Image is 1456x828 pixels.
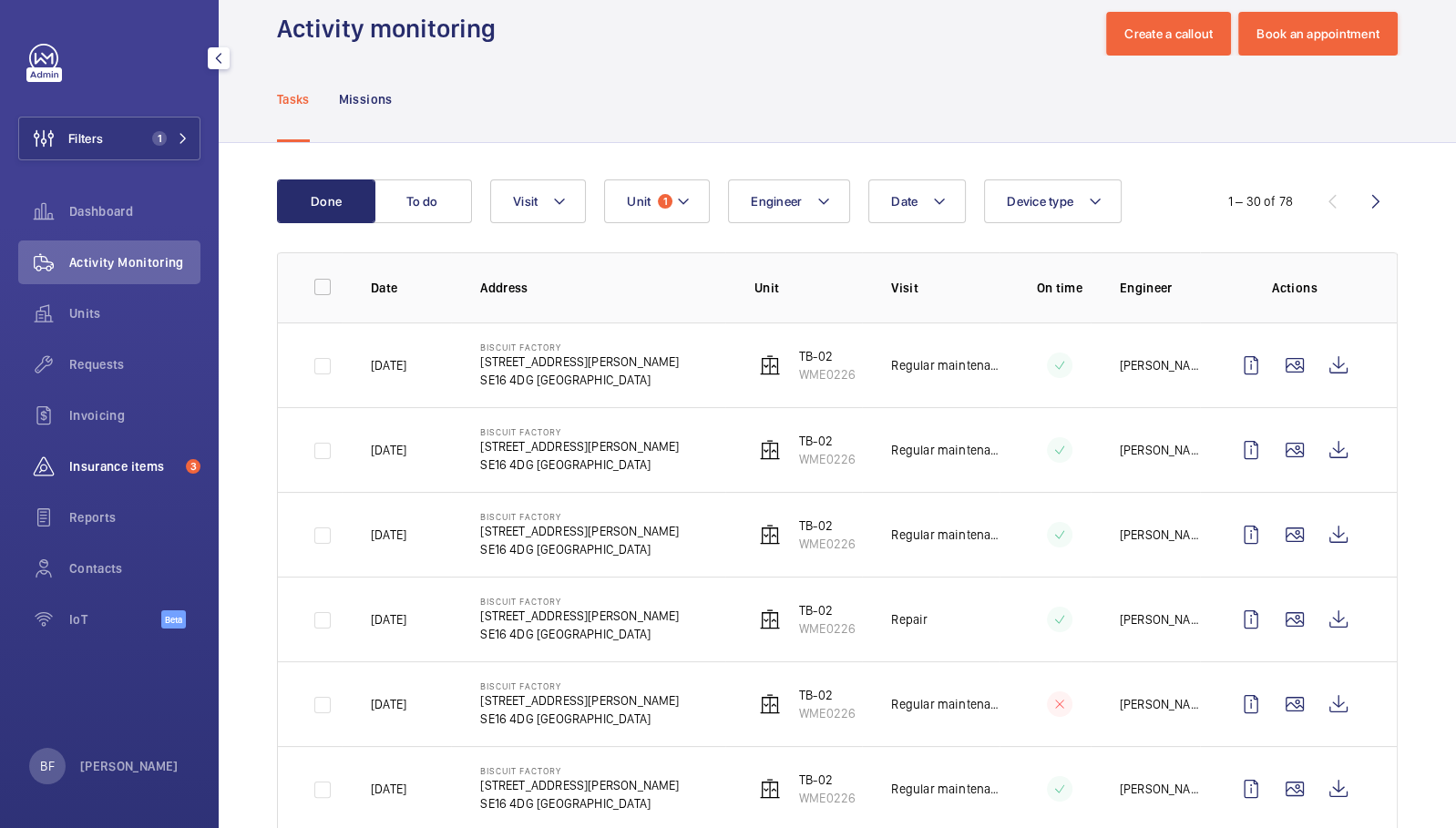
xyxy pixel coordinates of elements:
[891,695,999,713] p: Regular maintenance
[1228,192,1293,210] div: 1 – 30 of 78
[480,353,679,371] p: [STREET_ADDRESS][PERSON_NAME]
[1007,194,1073,209] span: Device type
[891,194,918,209] span: Date
[480,596,679,607] p: Biscuit Factory
[339,90,393,108] p: Missions
[1120,610,1200,629] p: [PERSON_NAME]
[69,457,179,475] span: Insurance items
[891,610,928,629] p: Repair
[799,771,856,789] p: TB-02
[1120,279,1200,297] p: Engineer
[374,179,472,223] button: To do
[480,680,679,691] p: Biscuit Factory
[1106,12,1231,56] button: Create a callout
[68,129,103,148] span: Filters
[759,693,781,715] img: elevator.svg
[799,516,856,535] p: TB-02
[371,441,406,459] p: [DATE]
[1238,12,1398,56] button: Book an appointment
[891,279,999,297] p: Visit
[891,441,999,459] p: Regular maintenance
[1229,279,1360,297] p: Actions
[984,179,1122,223] button: Device type
[1120,356,1200,374] p: [PERSON_NAME]
[152,131,167,146] span: 1
[277,90,310,108] p: Tasks
[371,780,406,798] p: [DATE]
[371,356,406,374] p: [DATE]
[69,355,200,373] span: Requests
[1029,279,1091,297] p: On time
[604,179,710,223] button: Unit1
[371,695,406,713] p: [DATE]
[69,610,161,629] span: IoT
[69,202,200,220] span: Dashboard
[480,342,679,353] p: Biscuit Factory
[480,765,679,776] p: Biscuit Factory
[799,432,856,450] p: TB-02
[480,279,725,297] p: Address
[799,365,856,383] p: WME0226
[891,356,999,374] p: Regular maintenance
[754,279,862,297] p: Unit
[480,710,679,728] p: SE16 4DG [GEOGRAPHIC_DATA]
[371,279,451,297] p: Date
[186,459,200,474] span: 3
[480,776,679,794] p: [STREET_ADDRESS][PERSON_NAME]
[80,757,179,775] p: [PERSON_NAME]
[751,194,802,209] span: Engineer
[480,691,679,710] p: [STREET_ADDRESS][PERSON_NAME]
[18,117,200,160] button: Filters1
[69,406,200,424] span: Invoicing
[728,179,850,223] button: Engineer
[868,179,966,223] button: Date
[627,194,651,209] span: Unit
[799,619,856,638] p: WME0226
[480,437,679,455] p: [STREET_ADDRESS][PERSON_NAME]
[799,686,856,704] p: TB-02
[799,535,856,553] p: WME0226
[799,704,856,722] p: WME0226
[480,522,679,540] p: [STREET_ADDRESS][PERSON_NAME]
[480,455,679,474] p: SE16 4DG [GEOGRAPHIC_DATA]
[658,194,672,209] span: 1
[371,526,406,544] p: [DATE]
[799,789,856,807] p: WME0226
[1120,695,1200,713] p: [PERSON_NAME]
[161,610,186,629] span: Beta
[480,540,679,558] p: SE16 4DG [GEOGRAPHIC_DATA]
[480,625,679,643] p: SE16 4DG [GEOGRAPHIC_DATA]
[759,608,781,630] img: elevator.svg
[759,439,781,461] img: elevator.svg
[1120,780,1200,798] p: [PERSON_NAME]
[371,610,406,629] p: [DATE]
[759,524,781,546] img: elevator.svg
[1120,526,1200,544] p: [PERSON_NAME]
[799,450,856,468] p: WME0226
[69,508,200,526] span: Reports
[759,778,781,800] img: elevator.svg
[277,12,507,46] h1: Activity monitoring
[799,347,856,365] p: TB-02
[799,601,856,619] p: TB-02
[480,371,679,389] p: SE16 4DG [GEOGRAPHIC_DATA]
[69,304,200,322] span: Units
[891,526,999,544] p: Regular maintenance
[490,179,586,223] button: Visit
[40,757,54,775] p: BF
[277,179,375,223] button: Done
[759,354,781,376] img: elevator.svg
[69,253,200,271] span: Activity Monitoring
[480,607,679,625] p: [STREET_ADDRESS][PERSON_NAME]
[480,426,679,437] p: Biscuit Factory
[891,780,999,798] p: Regular maintenance
[513,194,538,209] span: Visit
[1120,441,1200,459] p: [PERSON_NAME]
[69,559,200,578] span: Contacts
[480,511,679,522] p: Biscuit Factory
[480,794,679,813] p: SE16 4DG [GEOGRAPHIC_DATA]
